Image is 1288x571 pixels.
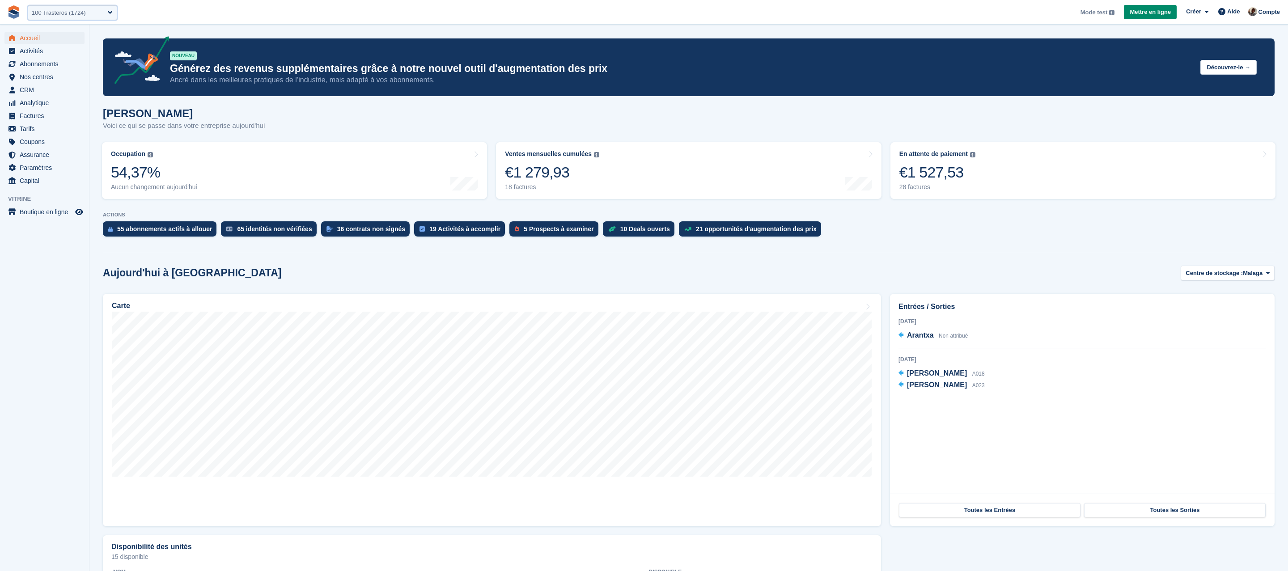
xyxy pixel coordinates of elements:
h2: Entrées / Sorties [898,301,1266,312]
img: Patrick Blanc [1248,7,1257,16]
a: menu [4,71,85,83]
a: menu [4,148,85,161]
a: Boutique d'aperçu [74,207,85,217]
a: Toutes les Entrées [899,503,1080,517]
p: ACTIONS [103,212,1275,218]
span: Accueil [20,32,73,44]
div: 55 abonnements actifs à allouer [117,225,212,233]
a: 19 Activités à accomplir [414,221,509,241]
a: Occupation 54,37% Aucun changement aujourd'hui [102,142,487,199]
p: Ancré dans les meilleures pratiques de l’industrie, mais adapté à vos abonnements. [170,75,1193,85]
button: Centre de stockage : Malaga [1181,266,1275,280]
a: menu [4,84,85,96]
span: Mode test [1080,8,1108,17]
div: 21 opportunités d'augmentation des prix [696,225,817,233]
a: Arantxa Non attribué [898,330,968,342]
span: Aide [1227,7,1240,16]
div: 5 Prospects à examiner [524,225,593,233]
span: Non attribué [939,333,968,339]
a: menu [4,32,85,44]
span: Compte [1258,8,1280,17]
span: A018 [972,371,985,377]
div: Ventes mensuelles cumulées [505,150,592,158]
a: Toutes les Sorties [1084,503,1266,517]
span: Factures [20,110,73,122]
div: 36 contrats non signés [337,225,405,233]
a: 5 Prospects à examiner [509,221,602,241]
span: Capital [20,174,73,187]
div: 54,37% [111,163,197,182]
a: [PERSON_NAME] A023 [898,380,985,391]
span: Nos centres [20,71,73,83]
a: 21 opportunités d'augmentation des prix [679,221,826,241]
span: Arantxa [907,331,934,339]
div: Aucun changement aujourd'hui [111,183,197,191]
span: CRM [20,84,73,96]
div: €1 279,93 [505,163,599,182]
span: Centre de stockage : [1186,269,1243,278]
div: En attente de paiement [899,150,968,158]
span: Boutique en ligne [20,206,73,218]
div: [DATE] [898,317,1266,326]
span: Abonnements [20,58,73,70]
a: [PERSON_NAME] A018 [898,368,985,380]
p: 15 disponible [111,554,873,560]
a: menu [4,161,85,174]
p: Générez des revenus supplémentaires grâce à notre nouvel outil d'augmentation des prix [170,62,1193,75]
a: menu [4,174,85,187]
span: Vitrine [8,195,89,203]
span: [PERSON_NAME] [907,369,967,377]
a: 36 contrats non signés [321,221,414,241]
span: Malaga [1243,269,1263,278]
a: Carte [103,294,881,526]
a: 65 identités non vérifiées [221,221,321,241]
h2: Carte [112,302,130,310]
a: menu [4,45,85,57]
div: Occupation [111,150,145,158]
div: 18 factures [505,183,599,191]
img: icon-info-grey-7440780725fd019a000dd9b08b2336e03edf1995a4989e88bcd33f0948082b44.svg [594,152,599,157]
h2: Disponibilité des unités [111,543,192,551]
a: menu [4,135,85,148]
span: Créer [1186,7,1201,16]
div: €1 527,53 [899,163,975,182]
img: price_increase_opportunities-93ffe204e8149a01c8c9dc8f82e8f89637d9d84a8eef4429ea346261dce0b2c0.svg [684,227,691,231]
span: Assurance [20,148,73,161]
a: 55 abonnements actifs à allouer [103,221,221,241]
img: prospect-51fa495bee0391a8d652442698ab0144808aea92771e9ea1ae160a38d050c398.svg [515,226,519,232]
span: A023 [972,382,985,389]
a: En attente de paiement €1 527,53 28 factures [890,142,1275,199]
a: menu [4,110,85,122]
a: menu [4,123,85,135]
button: Découvrez-le → [1200,60,1257,75]
a: menu [4,206,85,218]
a: menu [4,58,85,70]
a: 10 Deals ouverts [603,221,679,241]
div: 19 Activités à accomplir [429,225,500,233]
span: Analytique [20,97,73,109]
span: Activités [20,45,73,57]
span: Paramètres [20,161,73,174]
img: contract_signature_icon-13c848040528278c33f63329250d36e43548de30e8caae1d1a13099fd9432cc5.svg [326,226,333,232]
img: active_subscription_to_allocate_icon-d502201f5373d7db506a760aba3b589e785aa758c864c3986d89f69b8ff3... [108,226,113,232]
div: 65 identités non vérifiées [237,225,312,233]
img: icon-info-grey-7440780725fd019a000dd9b08b2336e03edf1995a4989e88bcd33f0948082b44.svg [970,152,975,157]
a: menu [4,97,85,109]
h2: Aujourd'hui à [GEOGRAPHIC_DATA] [103,267,281,279]
div: 28 factures [899,183,975,191]
span: Tarifs [20,123,73,135]
div: 100 Trasteros (1724) [32,8,86,17]
div: [DATE] [898,355,1266,364]
a: Mettre en ligne [1124,5,1177,20]
p: Voici ce qui se passe dans votre entreprise aujourd'hui [103,121,265,131]
img: verify_identity-adf6edd0f0f0b5bbfe63781bf79b02c33cf7c696d77639b501bdc392416b5a36.svg [226,226,233,232]
span: Coupons [20,135,73,148]
img: price-adjustments-announcement-icon-8257ccfd72463d97f412b2fc003d46551f7dbcb40ab6d574587a9cd5c0d94... [107,36,169,87]
span: [PERSON_NAME] [907,381,967,389]
img: task-75834270c22a3079a89374b754ae025e5fb1db73e45f91037f5363f120a921f8.svg [419,226,425,232]
div: NOUVEAU [170,51,197,60]
a: Ventes mensuelles cumulées €1 279,93 18 factures [496,142,881,199]
span: Mettre en ligne [1130,8,1171,17]
img: deal-1b604bf984904fb50ccaf53a9ad4b4a5d6e5aea283cecdc64d6e3604feb123c2.svg [608,226,616,232]
img: icon-info-grey-7440780725fd019a000dd9b08b2336e03edf1995a4989e88bcd33f0948082b44.svg [1109,10,1114,15]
